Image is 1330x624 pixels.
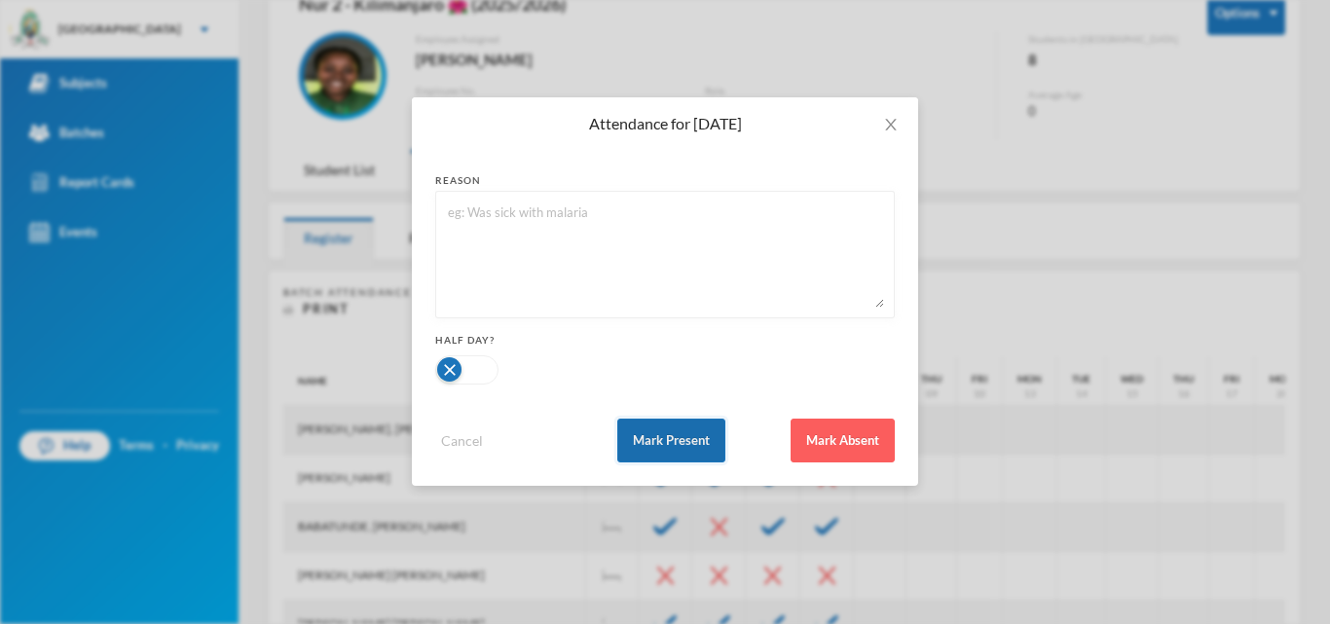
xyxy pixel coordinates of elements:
button: Mark Absent [791,419,895,462]
div: reason [435,173,895,188]
button: Close [864,97,918,152]
div: Half Day? [435,333,895,348]
i: icon: close [883,117,899,132]
button: Mark Present [617,419,725,462]
div: Attendance for [DATE] [435,113,895,134]
button: Cancel [435,429,489,452]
